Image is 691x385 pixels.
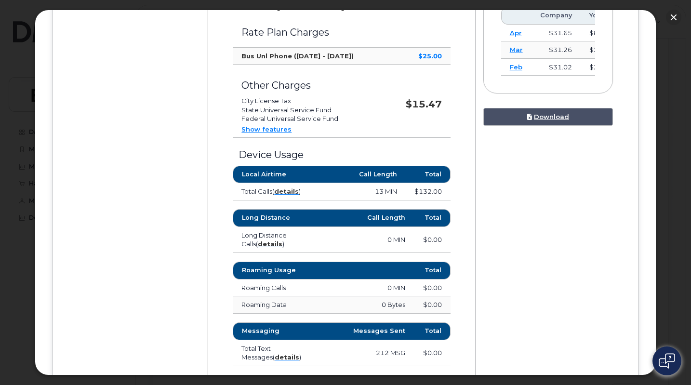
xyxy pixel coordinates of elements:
span: ( ) [273,353,301,361]
a: details [258,240,282,248]
th: Messaging [233,322,323,340]
th: Roaming Usage [233,262,323,279]
td: $0.00 [414,227,450,253]
td: $29.69 [581,59,621,76]
a: details [274,187,299,195]
th: Call Length [320,166,406,183]
a: Show features [241,125,292,133]
td: Long Distance Calls [233,227,323,253]
td: $0.00 [414,340,450,366]
td: Roaming Calls [233,279,323,297]
a: Feb [510,63,522,71]
span: ( ) [256,240,284,248]
li: Federal Universal Service Fund [241,114,378,123]
td: $0.00 [414,296,450,314]
td: $0.00 [414,279,450,297]
th: Messages Sent [323,322,414,340]
td: 0 MIN [323,279,414,297]
td: Roaming Data [233,296,323,314]
img: Open chat [659,353,675,369]
th: Total [414,209,450,226]
th: Total [414,262,450,279]
a: details [275,353,299,361]
td: 0 MIN [323,227,414,253]
h3: Device Usage [233,149,450,160]
th: Local Airtime [233,166,320,183]
th: Total [414,322,450,340]
td: Total Calls [233,183,320,200]
li: City License Tax [241,96,378,106]
th: Total [406,166,451,183]
span: ( ) [272,187,301,195]
li: State Universal Service Fund [241,106,378,115]
th: Long Distance [233,209,323,226]
td: 0 Bytes [323,296,414,314]
td: $31.02 [532,59,581,76]
strong: $15.47 [406,98,442,110]
td: 13 MIN [320,183,406,200]
a: Download [483,108,613,126]
td: Total Text Messages [233,340,323,366]
th: Call Length [323,209,414,226]
h3: Other Charges [241,80,378,91]
td: $132.00 [406,183,451,200]
td: 212 MSG [323,340,414,366]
